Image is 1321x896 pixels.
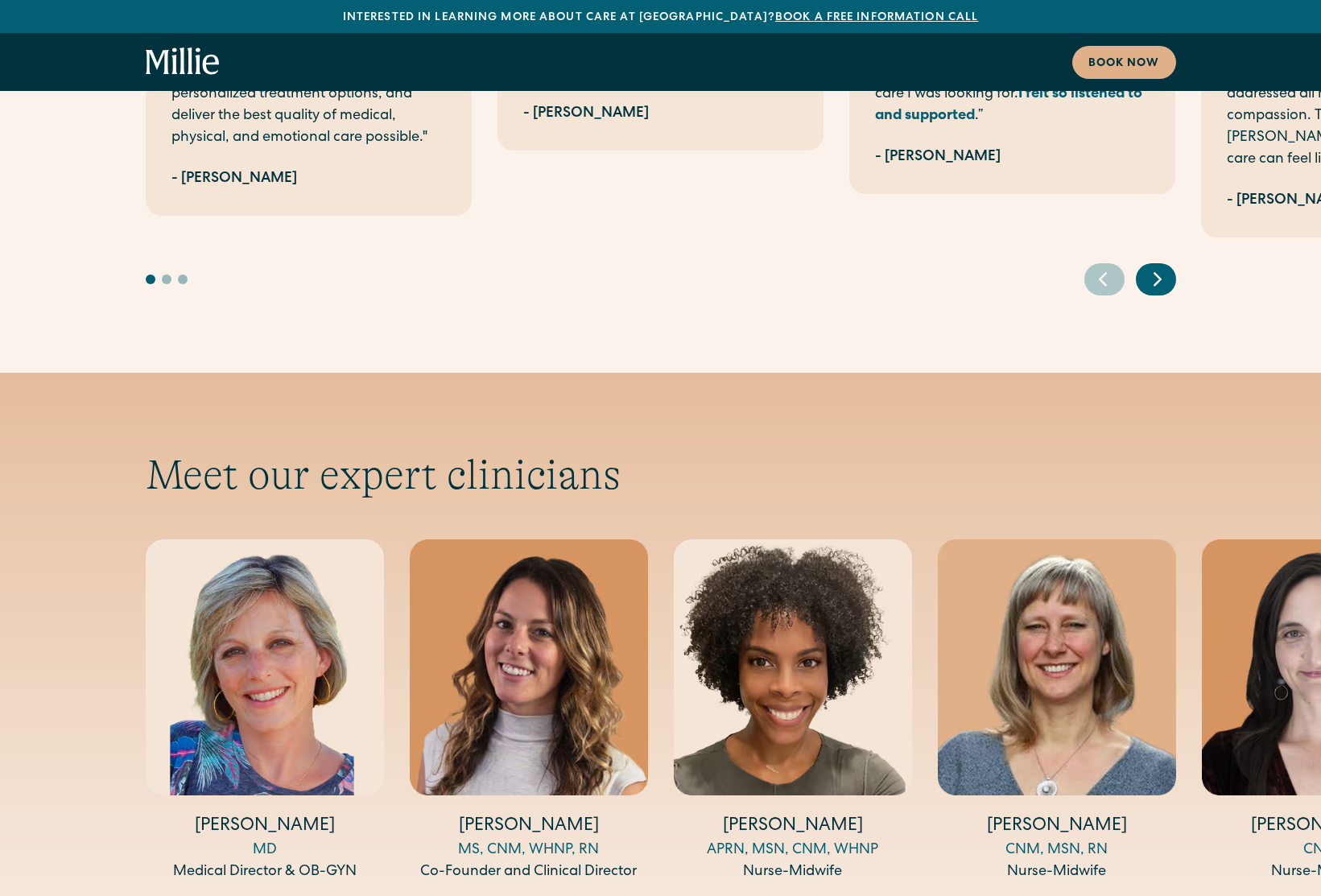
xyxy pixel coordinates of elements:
[674,815,912,840] h4: [PERSON_NAME]
[674,539,912,884] div: 3 / 14
[1072,46,1176,79] a: Book now
[178,275,188,284] button: Go to slide 3
[146,47,220,76] a: home
[146,450,1176,500] h2: Meet our expert clinicians
[938,840,1176,861] div: CNM, MSN, RN
[1088,56,1160,72] div: Book now
[410,539,648,884] div: 2 / 14
[146,861,384,883] div: Medical Director & OB-GYN
[146,275,155,284] button: Go to slide 1
[162,275,171,284] button: Go to slide 2
[674,861,912,883] div: Nurse-Midwife
[410,840,648,861] div: MS, CNM, WHNP, RN
[1084,263,1125,295] div: Previous slide
[171,168,297,190] div: - [PERSON_NAME]
[775,12,978,23] a: Book a free information call
[146,815,384,840] h4: [PERSON_NAME]
[938,861,1176,883] div: Nurse-Midwife
[674,840,912,861] div: APRN, MSN, CNM, WHNP
[523,103,649,125] div: - [PERSON_NAME]
[410,861,648,883] div: Co-Founder and Clinical Director
[146,539,384,884] div: 1 / 14
[410,815,648,840] h4: [PERSON_NAME]
[146,840,384,861] div: MD
[1136,263,1176,295] div: Next slide
[875,147,1001,168] div: - [PERSON_NAME]
[938,815,1176,840] h4: [PERSON_NAME]
[938,539,1176,884] div: 4 / 14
